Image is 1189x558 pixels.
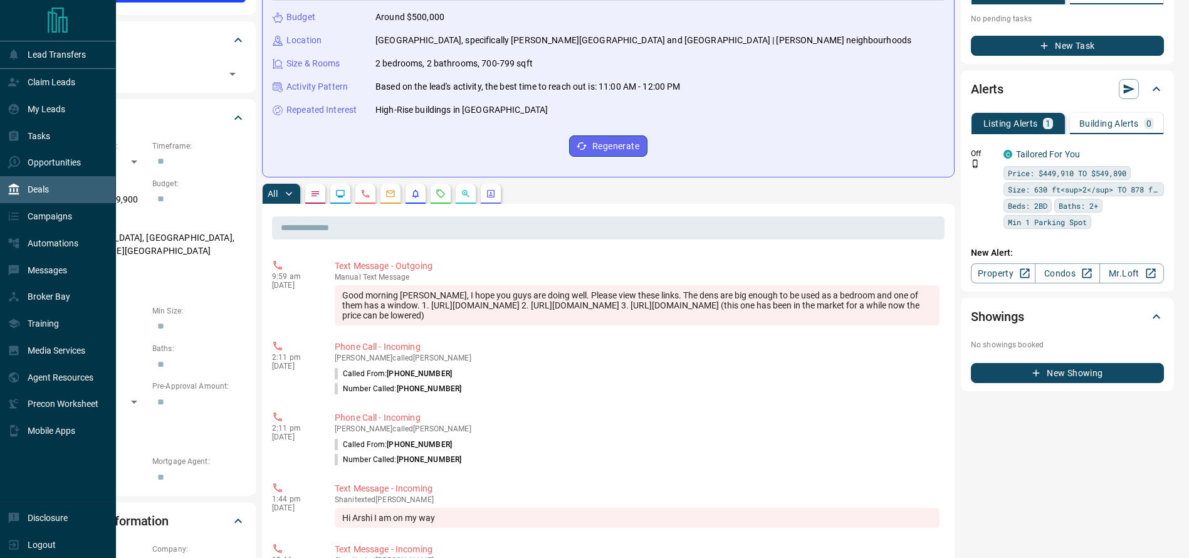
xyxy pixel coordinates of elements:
[53,103,246,133] div: Criteria
[387,440,452,449] span: [PHONE_NUMBER]
[971,307,1024,327] h2: Showings
[335,383,461,394] p: Number Called:
[1008,199,1047,212] span: Beds: 2BD
[152,140,246,152] p: Timeframe:
[272,433,316,441] p: [DATE]
[152,544,246,555] p: Company:
[335,482,940,495] p: Text Message - Incoming
[971,9,1164,28] p: No pending tasks
[53,418,246,429] p: Credit Score:
[335,368,452,379] p: Called From:
[971,36,1164,56] button: New Task
[53,228,246,261] p: [GEOGRAPHIC_DATA], [GEOGRAPHIC_DATA], [PERSON_NAME][GEOGRAPHIC_DATA]
[335,285,940,325] div: Good morning [PERSON_NAME], I hope you guys are doing well. Please view these links. The dens are...
[971,339,1164,350] p: No showings booked
[971,79,1003,99] h2: Alerts
[486,189,496,199] svg: Agent Actions
[1079,119,1139,128] p: Building Alerts
[1099,263,1164,283] a: Mr.Loft
[335,340,940,354] p: Phone Call - Incoming
[971,159,980,168] svg: Push Notification Only
[152,343,246,354] p: Baths:
[375,103,548,117] p: High-Rise buildings in [GEOGRAPHIC_DATA]
[1045,119,1050,128] p: 1
[461,189,471,199] svg: Opportunities
[971,246,1164,260] p: New Alert:
[436,189,446,199] svg: Requests
[286,11,315,24] p: Budget
[1008,183,1160,196] span: Size: 630 ft<sup>2</sup> TO 878 ft<sup>2</sup>
[397,384,462,393] span: [PHONE_NUMBER]
[335,354,940,362] p: [PERSON_NAME] called [PERSON_NAME]
[360,189,370,199] svg: Calls
[272,495,316,503] p: 1:44 pm
[335,424,940,433] p: [PERSON_NAME] called [PERSON_NAME]
[1016,149,1080,159] a: Tailored For You
[53,506,246,536] div: Personal Information
[286,57,340,70] p: Size & Rooms
[272,424,316,433] p: 2:11 pm
[375,57,533,70] p: 2 bedrooms, 2 bathrooms, 700-799 sqft
[375,34,911,47] p: [GEOGRAPHIC_DATA], specifically [PERSON_NAME][GEOGRAPHIC_DATA] and [GEOGRAPHIC_DATA] | [PERSON_NA...
[971,74,1164,104] div: Alerts
[53,25,246,55] div: Tags
[286,34,322,47] p: Location
[152,178,246,189] p: Budget:
[335,189,345,199] svg: Lead Browsing Activity
[286,103,357,117] p: Repeated Interest
[224,65,241,83] button: Open
[1035,263,1099,283] a: Condos
[310,189,320,199] svg: Notes
[397,455,462,464] span: [PHONE_NUMBER]
[569,135,647,157] button: Regenerate
[272,272,316,281] p: 9:59 am
[375,80,681,93] p: Based on the lead's activity, the best time to reach out is: 11:00 AM - 12:00 PM
[1008,167,1126,179] span: Price: $449,910 TO $549,890
[152,381,246,392] p: Pre-Approval Amount:
[971,263,1035,283] a: Property
[286,80,348,93] p: Activity Pattern
[152,305,246,317] p: Min Size:
[971,302,1164,332] div: Showings
[272,353,316,362] p: 2:11 pm
[387,369,452,378] span: [PHONE_NUMBER]
[411,189,421,199] svg: Listing Alerts
[335,454,461,465] p: Number Called:
[272,362,316,371] p: [DATE]
[1146,119,1151,128] p: 0
[53,268,246,279] p: Motivation:
[53,216,246,228] p: Areas Searched:
[335,439,452,450] p: Called From:
[335,411,940,424] p: Phone Call - Incoming
[272,503,316,512] p: [DATE]
[335,260,940,273] p: Text Message - Outgoing
[983,119,1038,128] p: Listing Alerts
[1059,199,1098,212] span: Baths: 2+
[272,281,316,290] p: [DATE]
[152,456,246,467] p: Mortgage Agent:
[335,273,940,282] p: Text Message
[971,363,1164,383] button: New Showing
[335,273,361,282] span: manual
[335,543,940,556] p: Text Message - Incoming
[971,148,996,159] p: Off
[335,495,940,504] p: Shani texted [PERSON_NAME]
[1008,216,1087,228] span: Min 1 Parking Spot
[385,189,395,199] svg: Emails
[268,189,278,198] p: All
[375,11,444,24] p: Around $500,000
[1003,150,1012,159] div: condos.ca
[335,508,940,528] div: Hi Arshi I am on my way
